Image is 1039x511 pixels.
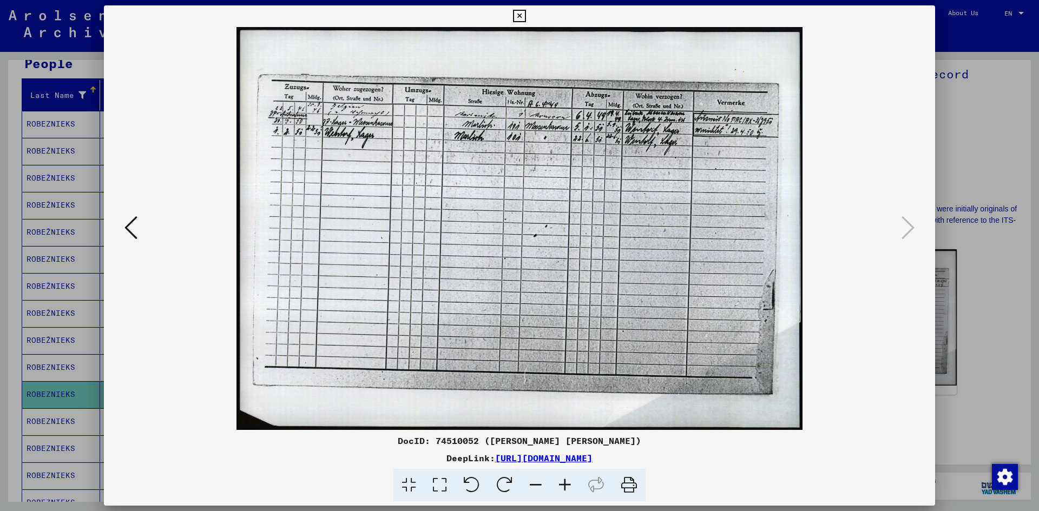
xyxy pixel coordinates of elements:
a: [URL][DOMAIN_NAME] [495,453,593,463]
div: DeepLink: [104,452,935,464]
div: DocID: 74510052 ([PERSON_NAME] [PERSON_NAME]) [104,434,935,447]
div: Change consent [991,463,1017,489]
img: Change consent [992,464,1018,490]
img: 002.jpg [141,27,898,430]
